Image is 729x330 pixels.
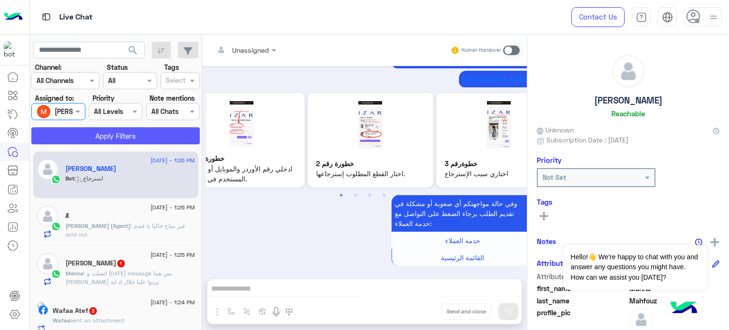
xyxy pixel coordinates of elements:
[164,75,186,87] div: Select
[107,62,128,72] label: Status
[65,175,75,182] span: Bot
[65,259,126,267] h5: Menna Hamdy
[187,153,296,163] p: خطورة رقم 1
[537,283,627,293] span: first_name
[150,93,195,103] label: Note mentions
[537,308,627,330] span: profile_pic
[35,62,62,72] label: Channel:
[75,175,103,182] span: : استرجاع
[708,11,720,23] img: profile
[89,307,97,315] span: 3
[612,55,645,87] img: defaultAdmin.png
[40,11,52,23] img: tab
[150,298,195,307] span: [DATE] - 1:24 PM
[393,190,403,200] button: 5 of 3
[65,212,69,220] h5: Æ
[65,270,172,285] span: اتصلت و سبت message بس هما بيرجوا يردوا عليا خلال اد ايه
[316,169,425,179] span: اختار القطع المطلوب إسترجاعها.
[537,272,627,282] span: Attribute Name
[37,302,46,311] img: picture
[187,164,296,184] span: ادخلي رقم الأوردر والموبايل أو الإيميل المستخدم في الطلب.
[65,222,131,229] span: [PERSON_NAME] (Agent)
[93,93,114,103] label: Priority
[38,305,48,315] img: Facebook
[4,41,21,58] img: 919860931428189
[127,45,139,56] span: search
[59,11,93,24] p: Live Chat
[594,95,663,106] h5: [PERSON_NAME]
[37,159,58,180] img: defaultAdmin.png
[53,307,98,315] h5: Wafaa Atef
[445,236,480,245] span: خدمة العملاء
[164,62,179,72] label: Tags
[537,259,570,267] h6: Attributes
[445,159,553,169] p: خطوةرقم 3
[710,238,719,246] img: add
[563,245,706,290] span: Hello!👋 We're happy to chat with you and answer any questions you might have. How can we assist y...
[4,7,23,27] img: Logo
[462,75,531,83] a: [URL][DOMAIN_NAME]
[445,169,553,179] span: اختاري سبب الإسترجاع
[662,12,673,23] img: tab
[461,47,501,54] small: Human Handover
[37,206,58,227] img: defaultAdmin.png
[51,269,61,279] img: WhatsApp
[636,12,647,23] img: tab
[441,254,484,262] span: القائمة الرئيسية
[51,222,61,231] img: WhatsApp
[611,109,645,118] h6: Reachable
[336,190,346,200] button: 1 of 3
[365,190,374,200] button: 3 of 3
[65,270,84,277] span: Menna
[351,190,360,200] button: 2 of 3
[392,195,534,232] p: 12/8/2025, 1:25 PM
[571,7,625,27] a: Contact Us
[459,71,534,87] p: 12/8/2025, 1:25 PM
[537,156,561,164] h6: Priority
[499,268,523,277] span: 01:25 PM
[70,317,124,324] span: sent an attachment
[316,159,425,169] p: خطورة رقم 2
[629,296,720,306] span: Mahfouz
[537,296,627,306] span: last_name
[51,175,61,184] img: WhatsApp
[150,156,195,165] span: [DATE] - 1:26 PM
[65,165,116,173] h5: Marina Mahfouz
[65,222,185,238] span: غير متاح حاليا يا فندم sold out
[31,127,200,144] button: Apply Filters
[441,303,491,320] button: Send and close
[316,101,425,149] img: 2KfZg9iq2Kgg2YfZhtinINin2YTZhdmK2YQg2YjYsdmC2YUg2KfZhNij2YjYsdiv2LEgKDkpLnBuZw%3D%3D.png
[117,260,125,267] span: 1
[546,135,628,145] span: Subscription Date : [DATE]
[632,7,651,27] a: tab
[35,93,74,103] label: Assigned to:
[537,237,556,245] h6: Notes
[667,292,701,325] img: hulul-logo.png
[445,101,553,149] img: 2KfZg9iq2Kgg2YfZhtinINin2YTZhdmK2YQg2YjYsdmC2YUg2KfZhNij2YjYsdiv2LEgKDEwKS5wbmc%3D.png
[121,42,145,62] button: search
[150,203,195,212] span: [DATE] - 1:26 PM
[37,105,50,118] img: ACg8ocLGW7_pVBsNxKOb5fUWmw7xcHXwEWevQ29UkHJiLExJie2bMw=s96-c
[537,125,574,135] span: Unknown
[537,198,720,206] h6: Tags
[150,251,195,259] span: [DATE] - 1:25 PM
[187,101,296,149] img: 2KfZg9iq2Kgg2YfZhtinINin2YTZhdmK2YQg2YjYsdmC2YUg2KfZhNij2YjYsdiv2LEucG5n.png
[37,253,58,274] img: defaultAdmin.png
[53,317,70,324] span: Wafaa
[379,190,389,200] button: 4 of 3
